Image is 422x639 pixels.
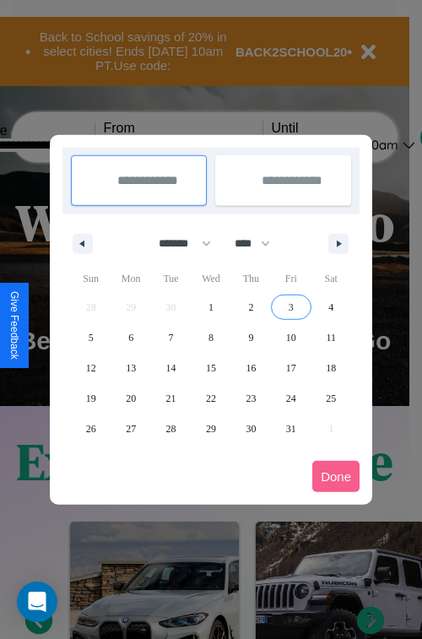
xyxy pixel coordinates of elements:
[246,353,256,383] span: 16
[126,383,136,414] span: 20
[166,414,176,444] span: 28
[191,383,230,414] button: 22
[311,322,351,353] button: 11
[206,383,216,414] span: 22
[71,383,111,414] button: 19
[328,292,333,322] span: 4
[191,292,230,322] button: 1
[311,353,351,383] button: 18
[271,292,311,322] button: 3
[111,353,150,383] button: 13
[231,292,271,322] button: 2
[151,322,191,353] button: 7
[191,353,230,383] button: 15
[311,265,351,292] span: Sat
[271,353,311,383] button: 17
[286,414,296,444] span: 31
[151,265,191,292] span: Tue
[286,383,296,414] span: 24
[326,383,336,414] span: 25
[231,322,271,353] button: 9
[289,292,294,322] span: 3
[271,414,311,444] button: 31
[271,265,311,292] span: Fri
[271,322,311,353] button: 10
[208,292,214,322] span: 1
[231,353,271,383] button: 16
[191,322,230,353] button: 8
[191,414,230,444] button: 29
[86,353,96,383] span: 12
[311,383,351,414] button: 25
[126,353,136,383] span: 13
[326,322,336,353] span: 11
[326,353,336,383] span: 18
[86,383,96,414] span: 19
[246,414,256,444] span: 30
[231,414,271,444] button: 30
[271,383,311,414] button: 24
[231,383,271,414] button: 23
[126,414,136,444] span: 27
[248,322,253,353] span: 9
[71,322,111,353] button: 5
[86,414,96,444] span: 26
[286,322,296,353] span: 10
[71,353,111,383] button: 12
[206,353,216,383] span: 15
[191,265,230,292] span: Wed
[151,383,191,414] button: 21
[169,322,174,353] span: 7
[151,414,191,444] button: 28
[89,322,94,353] span: 5
[71,414,111,444] button: 26
[286,353,296,383] span: 17
[71,265,111,292] span: Sun
[231,265,271,292] span: Thu
[206,414,216,444] span: 29
[17,582,57,622] div: Open Intercom Messenger
[111,265,150,292] span: Mon
[111,414,150,444] button: 27
[8,291,20,360] div: Give Feedback
[111,322,150,353] button: 6
[312,461,360,492] button: Done
[166,353,176,383] span: 14
[248,292,253,322] span: 2
[208,322,214,353] span: 8
[246,383,256,414] span: 23
[151,353,191,383] button: 14
[311,292,351,322] button: 4
[111,383,150,414] button: 20
[128,322,133,353] span: 6
[166,383,176,414] span: 21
